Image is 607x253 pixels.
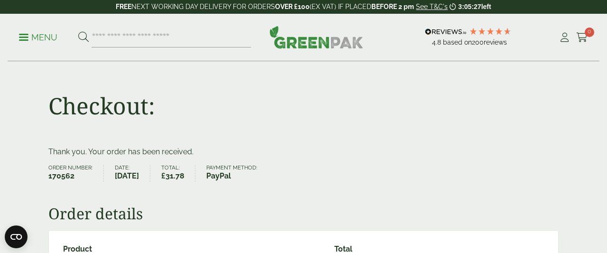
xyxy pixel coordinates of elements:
button: Open CMP widget [5,225,28,248]
strong: 170562 [48,170,92,182]
strong: PayPal [206,170,257,182]
img: GreenPak Supplies [269,26,363,48]
li: Total: [161,165,196,182]
li: Date: [115,165,150,182]
h2: Order details [48,205,559,223]
strong: FREE [116,3,131,10]
i: Cart [576,33,588,42]
i: My Account [559,33,570,42]
span: 0 [585,28,594,37]
span: left [481,3,491,10]
a: See T&C's [416,3,448,10]
span: Based on [443,38,472,46]
a: Menu [19,32,57,41]
bdi: 31.78 [161,171,184,180]
strong: BEFORE 2 pm [371,3,414,10]
div: 4.79 Stars [469,27,512,36]
p: Menu [19,32,57,43]
strong: [DATE] [115,170,139,182]
span: 4.8 [432,38,443,46]
li: Payment method: [206,165,268,182]
img: REVIEWS.io [425,28,466,35]
span: reviews [484,38,507,46]
span: £ [161,171,166,180]
a: 0 [576,30,588,45]
li: Order number: [48,165,104,182]
h1: Checkout: [48,92,155,120]
span: 200 [472,38,484,46]
span: 3:05:27 [458,3,481,10]
p: Thank you. Your order has been received. [48,146,559,158]
strong: OVER £100 [275,3,310,10]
